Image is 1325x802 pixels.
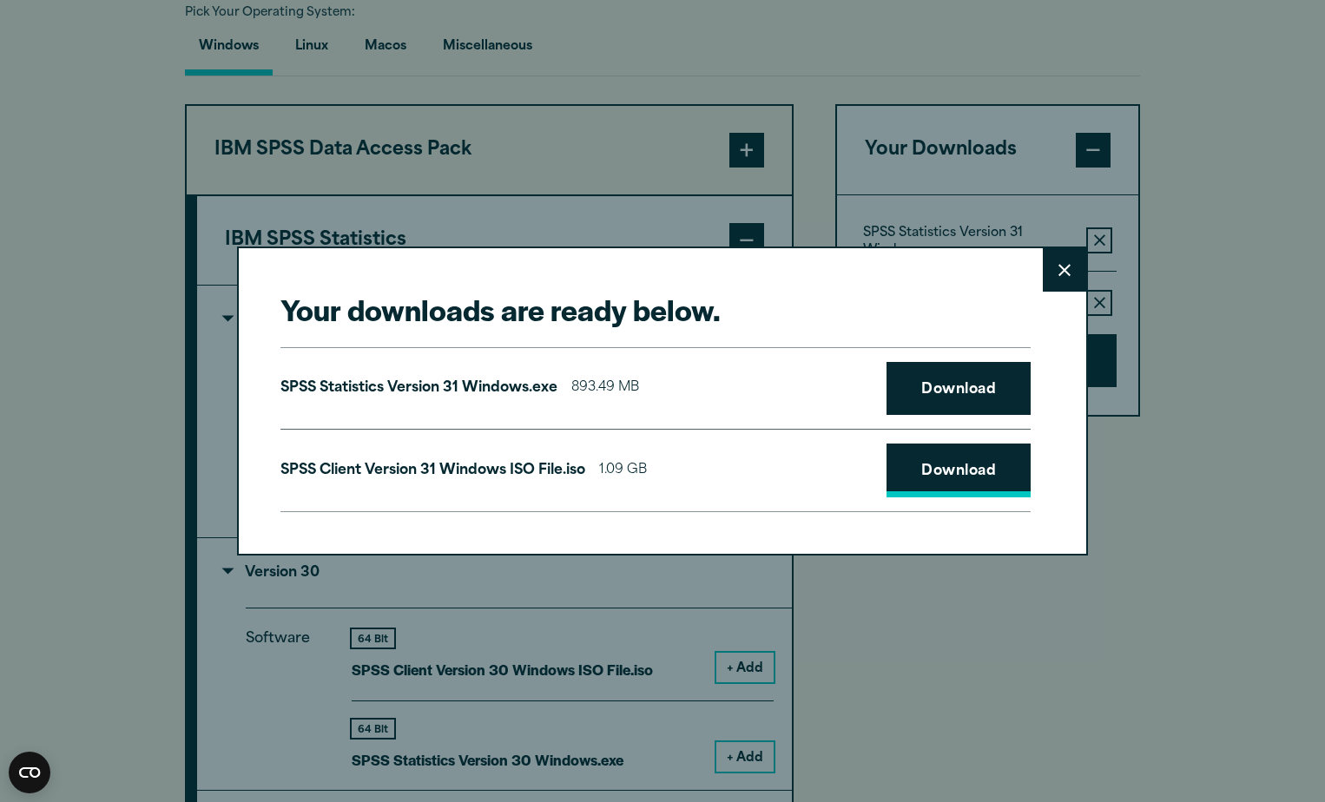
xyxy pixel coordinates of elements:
[571,376,639,401] span: 893.49 MB
[280,376,557,401] p: SPSS Statistics Version 31 Windows.exe
[280,458,585,483] p: SPSS Client Version 31 Windows ISO File.iso
[280,290,1031,329] h2: Your downloads are ready below.
[9,752,50,793] button: Open CMP widget
[887,362,1031,416] a: Download
[599,458,647,483] span: 1.09 GB
[887,444,1031,497] a: Download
